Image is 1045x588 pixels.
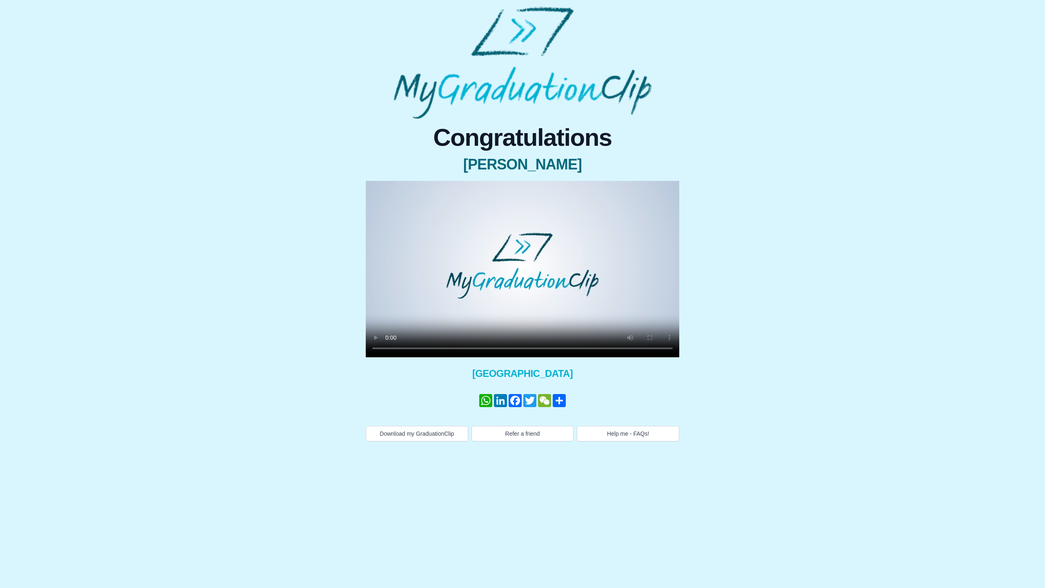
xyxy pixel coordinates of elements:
span: [GEOGRAPHIC_DATA] [366,367,679,380]
button: Download my GraduationClip [366,426,468,441]
a: WeChat [537,394,552,407]
span: Congratulations [366,125,679,150]
a: WhatsApp [478,394,493,407]
a: Facebook [508,394,522,407]
a: Share [552,394,567,407]
span: [PERSON_NAME] [366,156,679,173]
a: Twitter [522,394,537,407]
button: Refer a friend [471,426,574,441]
a: LinkedIn [493,394,508,407]
button: Help me - FAQs! [577,426,679,441]
img: MyGraduationClip [394,7,651,119]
